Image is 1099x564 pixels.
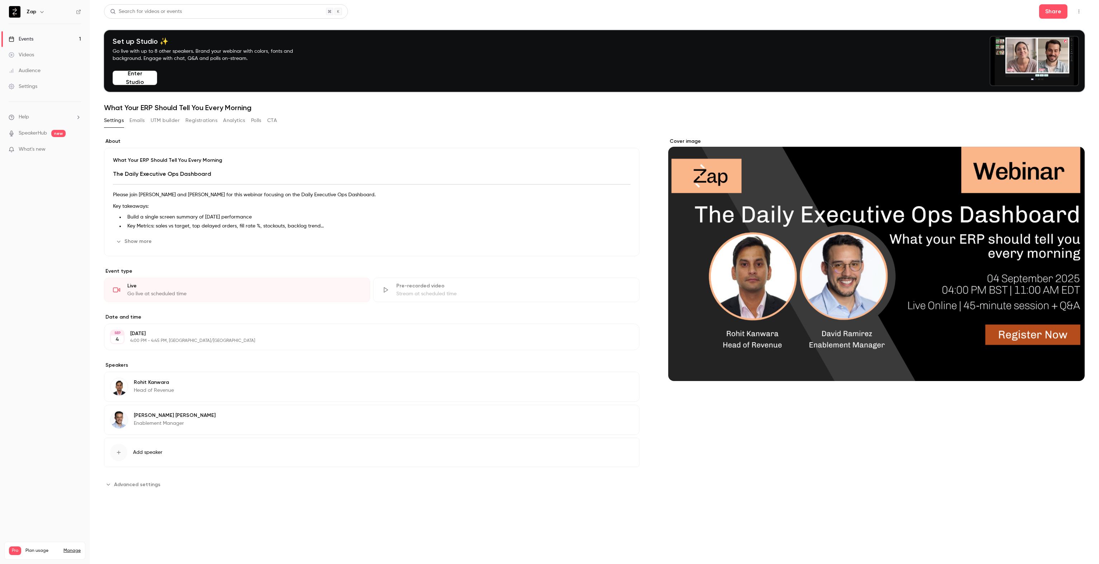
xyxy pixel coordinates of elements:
span: Add speaker [133,449,162,456]
section: Cover image [668,138,1085,381]
span: Advanced settings [114,481,160,488]
p: Please join [PERSON_NAME] and [PERSON_NAME] for this webinar focusing on the Daily Executive Ops ... [113,191,631,199]
img: Rohit Kanwara [110,378,128,395]
iframe: Noticeable Trigger [72,146,81,153]
button: Enter Studio [113,71,157,85]
p: Key takeaways: [113,202,631,211]
div: David Ramirez[PERSON_NAME] [PERSON_NAME]Enablement Manager [104,405,640,435]
p: [PERSON_NAME] [PERSON_NAME] [134,412,216,419]
a: Manage [63,548,81,554]
img: David Ramirez [110,411,128,428]
span: What's new [19,146,46,153]
p: 4:00 PM - 4:45 PM, [GEOGRAPHIC_DATA]/[GEOGRAPHIC_DATA] [130,338,602,344]
p: Go live with up to 8 other speakers. Brand your webinar with colors, fonts and background. Engage... [113,48,310,62]
div: Rohit KanwaraRohit KanwaraHead of Revenue [104,372,640,402]
span: Help [19,113,29,121]
div: SEP [111,330,124,335]
button: Polls [251,115,261,126]
li: Build a single screen summary of [DATE] performance [124,213,631,221]
div: Stream at scheduled time [396,290,630,297]
div: Events [9,36,33,43]
div: Pre-recorded videoStream at scheduled time [373,278,639,302]
div: Live [127,282,361,290]
h1: What Your ERP Should Tell You Every Morning [104,103,1085,112]
div: Search for videos or events [110,8,182,15]
section: Advanced settings [104,479,640,490]
p: Rohit Kanwara [134,379,174,386]
button: Analytics [223,115,245,126]
button: Registrations [185,115,217,126]
p: What Your ERP Should Tell You Every Morning [113,157,631,164]
span: Pro [9,546,21,555]
div: Pre-recorded video [396,282,630,290]
li: help-dropdown-opener [9,113,81,121]
button: Share [1039,4,1067,19]
h2: The Daily Executive Ops Dashboard [113,170,631,178]
div: LiveGo live at scheduled time [104,278,370,302]
button: CTA [267,115,277,126]
button: Emails [129,115,145,126]
p: Enablement Manager [134,420,216,427]
label: About [104,138,640,145]
button: Settings [104,115,124,126]
span: new [51,130,66,137]
span: Plan usage [25,548,59,554]
button: Add speaker [104,438,640,467]
button: Advanced settings [104,479,165,490]
label: Cover image [668,138,1085,145]
label: Speakers [104,362,640,369]
div: Videos [9,51,34,58]
div: Audience [9,67,41,74]
p: Event type [104,268,640,275]
div: Settings [9,83,37,90]
img: Zap [9,6,20,18]
li: Key Metrics: sales vs target, top delayed orders, fill rate %, stockouts, backlog trend [124,222,631,230]
p: 4 [115,336,119,343]
div: Go live at scheduled time [127,290,361,297]
h4: Set up Studio ✨ [113,37,310,46]
label: Date and time [104,314,640,321]
p: Head of Revenue [134,387,174,394]
a: SpeakerHub [19,130,47,137]
h6: Zap [27,8,36,15]
button: UTM builder [151,115,180,126]
p: [DATE] [130,330,602,337]
button: Show more [113,236,156,247]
